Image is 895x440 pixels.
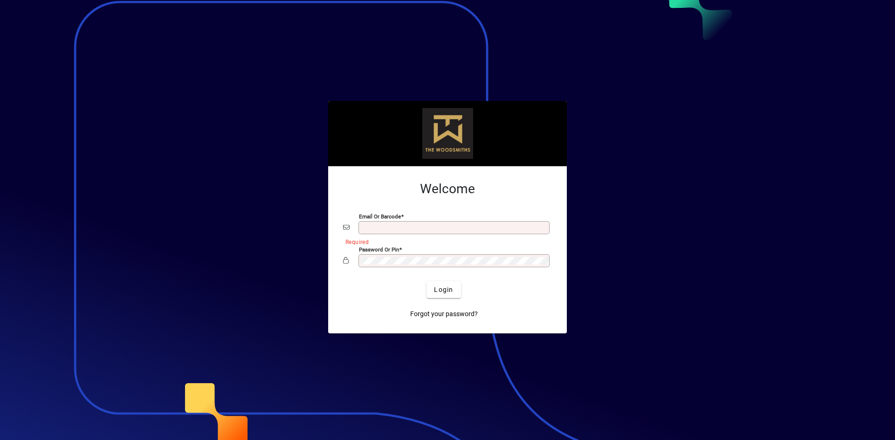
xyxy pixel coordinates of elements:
mat-error: Required [345,237,544,246]
span: Forgot your password? [410,309,478,319]
a: Forgot your password? [406,305,482,322]
span: Login [434,285,453,295]
mat-label: Email or Barcode [359,213,401,220]
h2: Welcome [343,181,552,197]
button: Login [427,281,461,298]
mat-label: Password or Pin [359,246,399,253]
